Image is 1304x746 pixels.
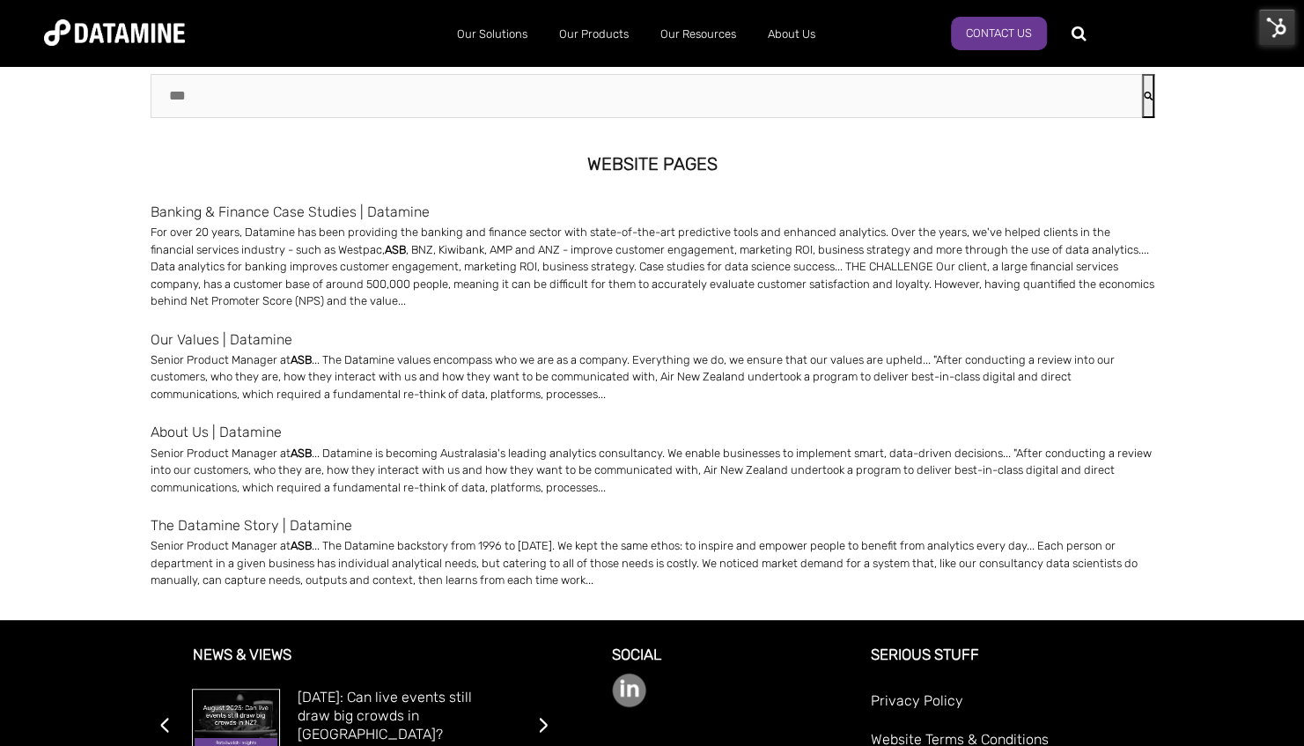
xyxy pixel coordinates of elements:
[151,537,1154,589] p: Senior Product Manager at ... The Datamine backstory from 1996 to [DATE]. We kept the same ethos:...
[44,19,185,46] img: Datamine
[155,646,553,690] h3: News & Views
[151,513,1154,537] a: The Datamine Story | Datamine
[871,689,1149,727] a: Privacy Policy
[752,11,831,57] a: About Us
[151,328,1154,351] a: Our Values | Datamine
[612,646,851,674] h3: Social
[159,706,170,743] span: Previous
[151,420,1154,444] a: About Us | Datamine
[1258,9,1295,46] img: HubSpot Tools Menu Toggle
[291,539,312,552] span: ASB
[151,445,1154,497] p: Senior Product Manager at ... Datamine is becoming Australasia's leading analytics consultancy. W...
[645,11,752,57] a: Our Resources
[538,706,549,743] span: Next
[871,646,1149,690] h3: Serious Stuff
[151,224,1154,310] p: For over 20 years, Datamine has been providing the banking and finance sector with state-of-the-a...
[298,689,472,742] a: [DATE]: Can live events still draw big crowds in [GEOGRAPHIC_DATA]?
[151,200,1154,224] a: Banking & Finance Case Studies | Datamine
[151,154,1154,174] h2: website pages
[151,351,1154,403] p: Senior Product Manager at ... The Datamine values encompass who we are as a company. Everything w...
[1142,74,1154,118] button: Search
[951,17,1047,50] a: Contact us
[543,11,645,57] a: Our Products
[385,243,406,256] span: ASB
[612,673,646,707] img: linkedin-color
[441,11,543,57] a: Our Solutions
[291,353,312,366] span: ASB
[151,74,1142,118] input: This is a search field with an auto-suggest feature attached.
[291,447,312,460] span: ASB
